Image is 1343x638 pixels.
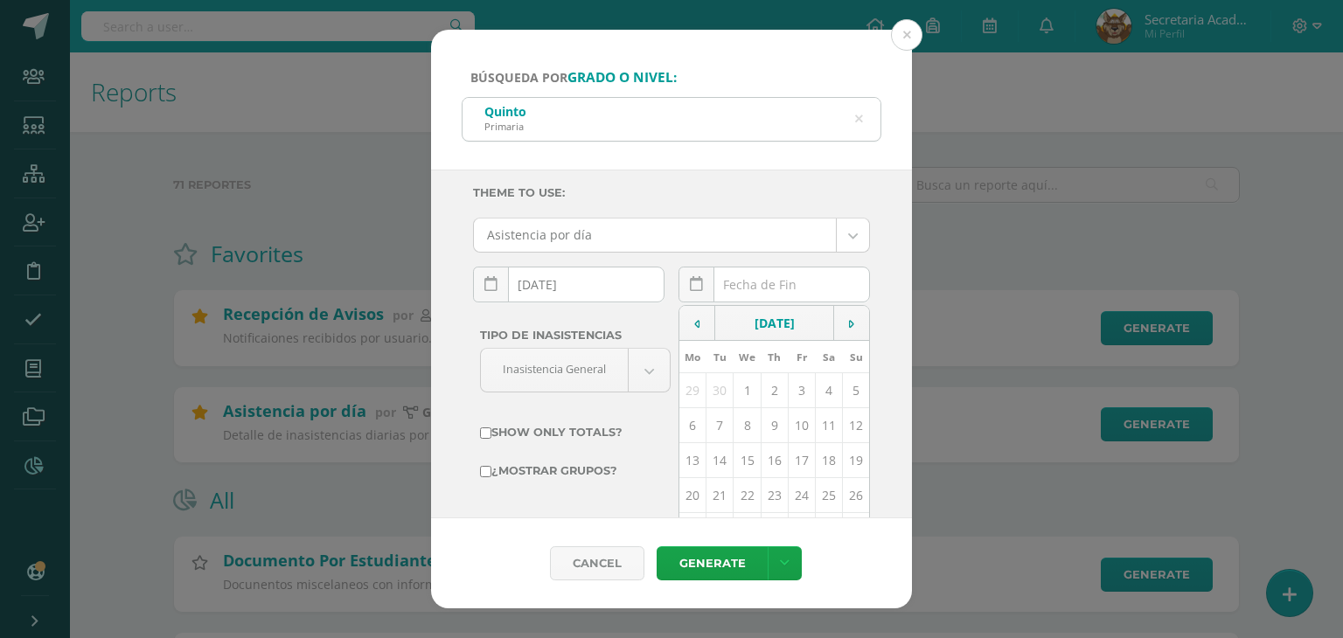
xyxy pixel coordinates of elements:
[843,408,870,443] td: 12
[788,373,815,408] td: 3
[706,408,734,443] td: 7
[679,443,706,478] td: 13
[843,373,870,408] td: 5
[843,443,870,478] td: 19
[734,513,761,548] td: 29
[761,408,788,443] td: 9
[816,513,843,548] td: 1
[706,443,734,478] td: 14
[761,478,788,513] td: 23
[816,341,843,373] th: Sa
[761,373,788,408] td: 2
[679,408,706,443] td: 6
[481,349,670,392] a: Inasistencia General
[816,408,843,443] td: 11
[788,478,815,513] td: 24
[843,513,870,548] td: 2
[484,103,526,120] div: Quinto
[706,513,734,548] td: 28
[761,443,788,478] td: 16
[734,408,761,443] td: 8
[891,19,922,51] button: Close (Esc)
[657,546,768,580] a: Generate
[788,443,815,478] td: 17
[761,341,788,373] th: Th
[550,546,644,580] div: Cancel
[734,478,761,513] td: 22
[567,68,677,87] strong: grado o nivel:
[480,420,671,445] label: Show only totals?
[788,341,815,373] th: Fr
[679,373,706,408] td: 29
[816,478,843,513] td: 25
[843,341,870,373] th: Su
[487,218,823,252] span: Asistencia por día
[474,218,869,252] a: Asistencia por día
[480,466,491,477] input: ¿Mostrar grupos?
[715,306,834,341] td: [DATE]
[706,341,734,373] th: Tu
[843,478,870,513] td: 26
[480,323,671,348] label: Tipo de Inasistencias
[679,341,706,373] th: Mo
[734,443,761,478] td: 15
[679,513,706,548] td: 27
[706,478,734,513] td: 21
[463,98,880,141] input: ej. Primero primaria, etc.
[734,341,761,373] th: We
[474,267,664,302] input: Fecha de inicio
[470,69,677,86] span: Búsqueda por
[788,408,815,443] td: 10
[761,513,788,548] td: 30
[816,373,843,408] td: 4
[503,349,606,390] span: Inasistencia General
[679,478,706,513] td: 20
[679,267,869,302] input: Fecha de Fin
[788,513,815,548] td: 31
[473,175,870,211] label: Theme to use:
[816,443,843,478] td: 18
[734,373,761,408] td: 1
[706,373,734,408] td: 30
[484,120,526,133] div: Primaria
[480,427,491,439] input: Show only totals?
[480,459,671,483] label: ¿Mostrar grupos?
